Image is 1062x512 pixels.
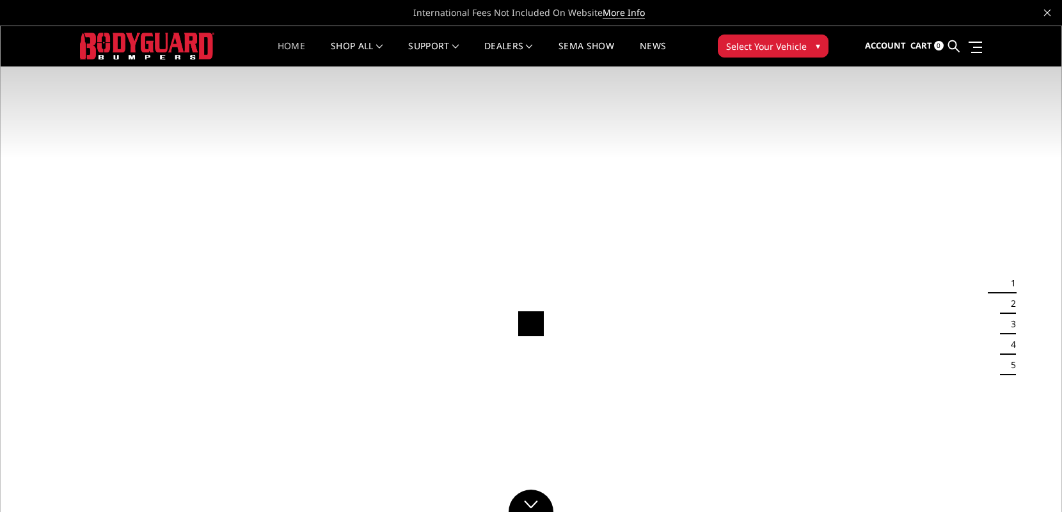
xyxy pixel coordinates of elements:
[865,40,906,51] span: Account
[910,40,932,51] span: Cart
[559,42,614,66] a: SEMA Show
[816,39,820,52] span: ▾
[1003,334,1016,355] button: 4 of 5
[408,42,459,66] a: Support
[934,41,944,50] span: 0
[331,42,383,66] a: shop all
[865,29,906,63] a: Account
[1003,355,1016,375] button: 5 of 5
[603,6,645,19] a: More Info
[1003,273,1016,293] button: 1 of 5
[484,42,533,66] a: Dealers
[509,490,553,512] a: Click to Down
[1003,314,1016,334] button: 3 of 5
[726,40,807,53] span: Select Your Vehicle
[910,29,944,63] a: Cart 0
[1003,293,1016,314] button: 2 of 5
[718,35,828,58] button: Select Your Vehicle
[80,33,214,59] img: BODYGUARD BUMPERS
[640,42,666,66] a: News
[278,42,305,66] a: Home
